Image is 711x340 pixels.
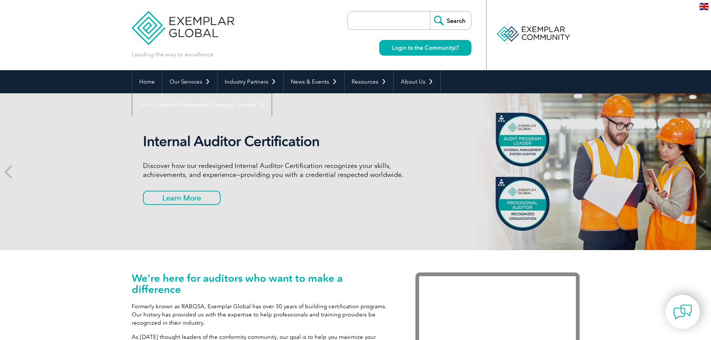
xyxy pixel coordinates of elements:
[379,40,471,56] a: Login to the Community
[218,70,283,93] a: Industry Partners
[132,70,162,93] a: Home
[143,161,423,179] p: Discover how our redesigned Internal Auditor Certification recognizes your skills, achievements, ...
[143,133,423,150] h2: Internal Auditor Certification
[143,191,221,205] a: Learn More
[430,12,471,29] input: Search
[673,303,692,321] img: contact-chat.png
[132,93,272,116] a: Find Certified Professional / Training Provider
[699,3,709,10] img: en
[344,70,393,93] a: Resources
[162,70,217,93] a: Our Services
[455,46,459,50] img: open_square.png
[132,50,213,59] p: Leading the way to excellence
[132,302,393,327] p: Formerly known as RABQSA, Exemplar Global has over 30 years of building certification programs. O...
[284,70,344,93] a: News & Events
[394,70,440,93] a: About Us
[132,272,393,295] h1: We’re here for auditors who want to make a difference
